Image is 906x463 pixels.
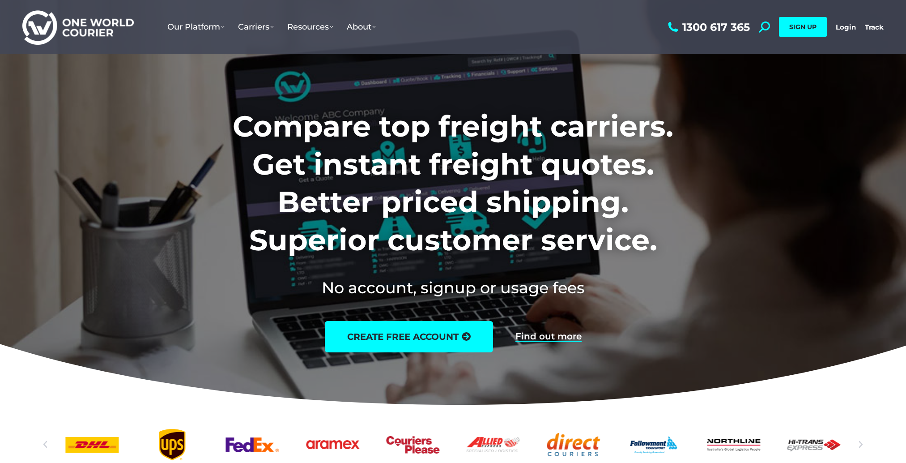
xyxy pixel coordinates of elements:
a: create free account [325,321,493,352]
a: About [340,13,383,41]
a: Login [836,23,856,31]
span: Carriers [238,22,274,32]
a: SIGN UP [779,17,827,37]
h2: No account, signup or usage fees [174,277,732,299]
div: 4 / 25 [145,429,199,460]
a: Find out more [515,332,582,342]
div: 7 / 25 [386,429,439,460]
div: 5 / 25 [226,429,279,460]
a: Hi-Trans_logo [787,429,841,460]
h1: Compare top freight carriers. Get instant freight quotes. Better priced shipping. Superior custom... [174,107,732,259]
span: Our Platform [167,22,225,32]
a: Couriers Please logo [386,429,439,460]
div: 3 / 25 [65,429,119,460]
a: Allied Express logo [467,429,520,460]
a: FedEx logo [226,429,279,460]
div: 11 / 25 [707,429,761,460]
a: Aramex_logo [306,429,359,460]
a: Followmont transoirt web logo [627,429,680,460]
a: Direct Couriers logo [547,429,600,460]
div: 6 / 25 [306,429,359,460]
span: About [347,22,376,32]
div: 8 / 25 [467,429,520,460]
div: 9 / 25 [547,429,600,460]
a: UPS logo [145,429,199,460]
img: One World Courier [22,9,134,45]
a: DHl logo [65,429,119,460]
div: 12 / 25 [787,429,841,460]
div: Slides [65,429,841,460]
a: Track [865,23,884,31]
a: 1300 617 365 [666,21,750,33]
div: 10 / 25 [627,429,680,460]
span: SIGN UP [789,23,817,31]
span: Resources [287,22,333,32]
a: Our Platform [161,13,231,41]
a: Carriers [231,13,281,41]
a: Northline logo [707,429,761,460]
a: Resources [281,13,340,41]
